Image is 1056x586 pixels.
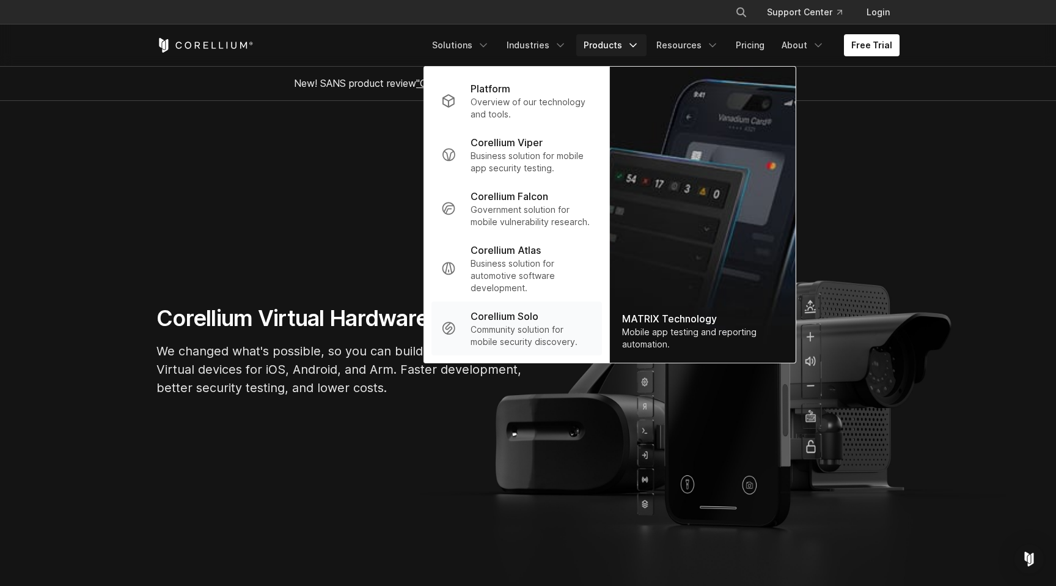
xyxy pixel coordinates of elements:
[774,34,832,56] a: About
[471,258,592,294] p: Business solution for automotive software development.
[610,67,796,363] a: MATRIX Technology Mobile app testing and reporting automation.
[156,342,523,397] p: We changed what's possible, so you can build what's next. Virtual devices for iOS, Android, and A...
[730,1,752,23] button: Search
[857,1,900,23] a: Login
[431,182,602,236] a: Corellium Falcon Government solution for mobile vulnerability research.
[431,128,602,182] a: Corellium Viper Business solution for mobile app security testing.
[728,34,772,56] a: Pricing
[471,324,592,348] p: Community solution for mobile security discovery.
[425,34,900,56] div: Navigation Menu
[294,77,762,89] span: New! SANS product review now available.
[471,150,592,174] p: Business solution for mobile app security testing.
[757,1,852,23] a: Support Center
[622,326,783,350] div: Mobile app testing and reporting automation.
[425,34,497,56] a: Solutions
[431,302,602,355] a: Corellium Solo Community solution for mobile security discovery.
[844,34,900,56] a: Free Trial
[431,74,602,128] a: Platform Overview of our technology and tools.
[471,243,541,258] p: Corellium Atlas
[471,204,592,228] p: Government solution for mobile vulnerability research.
[431,236,602,302] a: Corellium Atlas Business solution for automotive software development.
[622,311,783,326] div: MATRIX Technology
[576,34,647,56] a: Products
[471,189,548,204] p: Corellium Falcon
[156,38,254,53] a: Corellium Home
[156,305,523,332] h1: Corellium Virtual Hardware
[471,309,538,324] p: Corellium Solo
[416,77,698,89] a: "Collaborative Mobile App Security Development and Analysis"
[471,135,543,150] p: Corellium Viper
[499,34,574,56] a: Industries
[649,34,726,56] a: Resources
[1014,544,1044,574] div: Open Intercom Messenger
[721,1,900,23] div: Navigation Menu
[610,67,796,363] img: Matrix_WebNav_1x
[471,81,510,96] p: Platform
[471,96,592,121] p: Overview of our technology and tools.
